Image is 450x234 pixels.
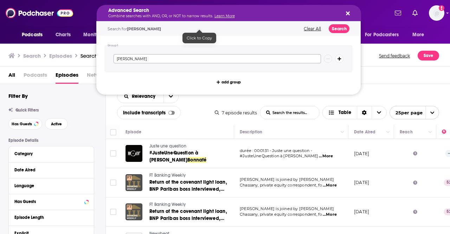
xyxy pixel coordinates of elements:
[215,110,257,115] div: 7 episode results
[149,179,233,193] a: Return of the covenant light loan, BNP Paribas boss interviewed, Russian ramifications and more C...
[339,110,351,115] span: Table
[365,30,399,40] span: For Podcasters
[108,44,118,47] h4: Group 1
[149,150,233,164] a: #JusteUneQuestion à [PERSON_NAME]Bonnafé
[400,128,413,136] div: Reach
[429,5,444,21] img: User Profile
[8,118,42,129] button: Has Guests
[429,5,444,21] button: Show profile menu
[14,197,88,206] button: Has Guests
[187,157,206,163] span: Bonnafé
[360,28,409,42] button: open menu
[78,28,117,42] button: open menu
[81,52,159,59] div: Search Results:
[240,206,334,211] span: [PERSON_NAME] is joined by [PERSON_NAME]
[8,138,94,143] p: Episode Details
[45,118,68,129] button: Active
[87,69,110,84] span: Networks
[14,149,88,158] button: Category
[8,93,28,99] h2: Filter By
[126,128,141,136] div: Episode
[240,183,322,188] span: Chassany, private equity correspondent, fo
[240,128,262,136] div: Description
[49,52,72,59] h3: Episodes
[22,30,43,40] span: Podcasts
[83,30,108,40] span: Monitoring
[8,69,15,84] a: All
[14,183,84,188] div: Language
[12,122,32,126] span: Has Guests
[117,106,181,119] div: Include transcripts
[322,106,387,119] button: Choose View
[127,26,161,31] span: [PERSON_NAME]
[149,172,233,179] a: FT Banking Weekly
[149,179,233,206] span: Return of the covenant light loan, BNP Paribas boss interviewed, Russian ramifications and more C...
[51,28,75,42] a: Charts
[240,148,312,153] span: durée : 00:01:31 - Juste une question -
[103,5,368,21] div: Search podcasts, credits, & more...
[108,8,338,13] h5: Advanced Search
[439,5,444,11] svg: Email not verified
[108,14,338,18] p: Combine searches with AND, OR, or NOT to narrow results.
[384,128,392,137] button: Column Actions
[14,181,88,190] button: Language
[110,179,116,186] span: Toggle select row
[377,51,412,61] button: Send feedback
[24,69,47,84] span: Podcasts
[240,177,334,182] span: [PERSON_NAME] is joined by [PERSON_NAME]
[418,51,439,61] button: Save
[182,33,216,43] div: Click to Copy
[81,52,159,59] a: Search Results:[PERSON_NAME]
[132,94,158,99] span: Relevancy
[149,208,233,222] a: Return of the covenant light loan, BNP Paribas boss interviewed, Russian ramifications and more C...
[410,7,420,19] a: Show notifications dropdown
[357,106,372,119] div: Sort Direction
[323,183,337,188] span: ...More
[14,151,84,156] div: Category
[429,5,444,21] span: Logged in as MegnaMakan
[17,28,52,42] button: open menu
[6,6,73,20] img: Podchaser - Follow, Share and Rate Podcasts
[390,107,423,118] span: 25 per page
[23,52,41,59] h3: Search
[392,7,404,19] a: Show notifications dropdown
[14,215,84,220] div: Episode Length
[14,213,88,222] button: Episode Length
[110,150,116,157] span: Toggle select row
[14,165,88,174] button: Date Aired
[56,69,78,84] a: Episodes
[354,128,375,136] div: Date Aired
[412,30,424,40] span: More
[240,212,322,217] span: Chassany, private equity correspondent, fo
[323,212,337,217] span: ...More
[149,202,233,208] a: FT Banking Weekly
[163,90,178,103] button: open menu
[329,24,349,33] button: Search
[108,26,161,31] span: Search for
[117,90,179,103] h2: Choose List sort
[14,167,84,172] div: Date Aired
[114,54,321,63] input: Type a keyword or phrase...
[51,122,62,126] span: Active
[149,173,186,178] span: FT Banking Weekly
[149,143,233,150] a: Juste une question
[117,94,163,99] button: open menu
[390,106,439,119] button: open menu
[214,78,243,86] button: add group
[407,28,433,42] button: open menu
[221,80,241,84] span: add group
[56,30,71,40] span: Charts
[214,14,235,18] a: Learn More
[426,128,435,137] button: Column Actions
[149,202,186,207] span: FT Banking Weekly
[354,209,369,215] p: [DATE]
[15,108,39,113] span: Quick Filters
[354,179,369,185] p: [DATE]
[14,199,82,204] div: Has Guests
[338,128,347,137] button: Column Actions
[149,144,186,148] span: Juste une question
